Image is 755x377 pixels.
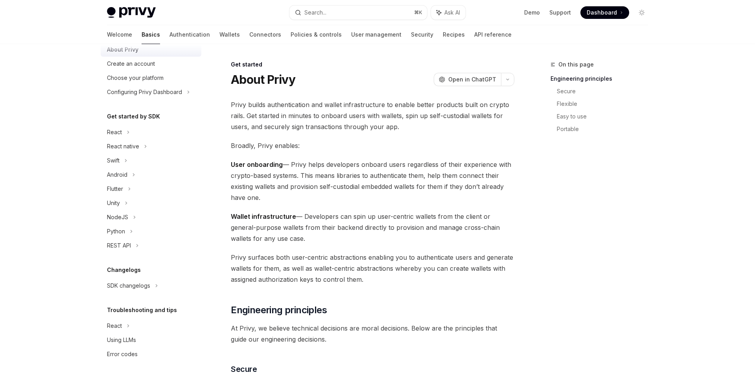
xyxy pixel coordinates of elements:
[107,142,139,151] div: React native
[557,110,654,123] a: Easy to use
[107,198,120,208] div: Unity
[289,6,427,20] button: Search...⌘K
[107,7,156,18] img: light logo
[142,25,160,44] a: Basics
[231,211,514,244] span: — Developers can spin up user-centric wallets from the client or general-purpose wallets from the...
[434,73,501,86] button: Open in ChatGPT
[587,9,617,17] span: Dashboard
[101,347,201,361] a: Error codes
[107,156,120,165] div: Swift
[219,25,240,44] a: Wallets
[351,25,401,44] a: User management
[551,72,654,85] a: Engineering principles
[107,128,122,137] div: React
[107,305,177,315] h5: Troubleshooting and tips
[107,213,128,222] div: NodeJS
[231,72,295,87] h1: About Privy
[557,98,654,110] a: Flexible
[231,364,257,375] span: Secure
[231,323,514,345] span: At Privy, we believe technical decisions are moral decisions. Below are the principles that guide...
[524,9,540,17] a: Demo
[107,184,123,194] div: Flutter
[107,349,138,359] div: Error codes
[107,87,182,97] div: Configuring Privy Dashboard
[249,25,281,44] a: Connectors
[231,304,327,316] span: Engineering principles
[231,99,514,132] span: Privy builds authentication and wallet infrastructure to enable better products built on crypto r...
[107,227,125,236] div: Python
[101,57,201,71] a: Create an account
[474,25,512,44] a: API reference
[557,85,654,98] a: Secure
[557,123,654,135] a: Portable
[107,335,136,345] div: Using LLMs
[107,73,164,83] div: Choose your platform
[231,61,514,68] div: Get started
[107,170,127,179] div: Android
[107,265,141,275] h5: Changelogs
[448,76,496,83] span: Open in ChatGPT
[304,8,326,17] div: Search...
[231,161,283,168] strong: User onboarding
[414,9,422,16] span: ⌘ K
[101,333,201,347] a: Using LLMs
[444,9,460,17] span: Ask AI
[107,112,160,121] h5: Get started by SDK
[443,25,465,44] a: Recipes
[291,25,342,44] a: Policies & controls
[635,6,648,19] button: Toggle dark mode
[101,71,201,85] a: Choose your platform
[107,25,132,44] a: Welcome
[169,25,210,44] a: Authentication
[107,281,150,290] div: SDK changelogs
[231,159,514,203] span: — Privy helps developers onboard users regardless of their experience with crypto-based systems. ...
[231,252,514,285] span: Privy surfaces both user-centric abstractions enabling you to authenticate users and generate wal...
[107,321,122,331] div: React
[431,6,466,20] button: Ask AI
[107,59,155,68] div: Create an account
[580,6,629,19] a: Dashboard
[231,213,296,220] strong: Wallet infrastructure
[549,9,571,17] a: Support
[231,140,514,151] span: Broadly, Privy enables:
[558,60,594,69] span: On this page
[107,241,131,250] div: REST API
[411,25,433,44] a: Security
